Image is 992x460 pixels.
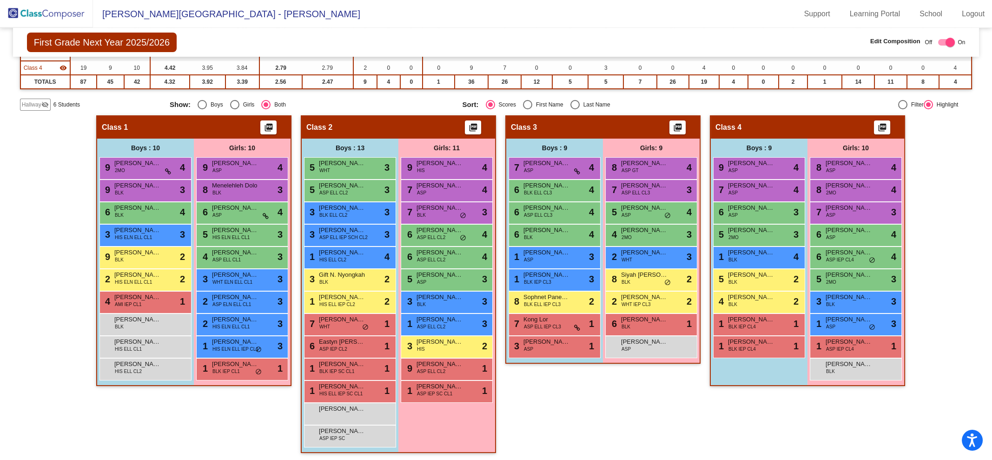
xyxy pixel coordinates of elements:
span: BLK [212,189,221,196]
td: 12 [521,75,552,89]
span: 2 [687,272,692,286]
span: 2MO [115,167,125,174]
span: 5 [307,185,315,195]
td: 14 [842,75,874,89]
span: 4 [384,250,390,264]
span: 5 [200,229,208,240]
td: 45 [97,75,124,89]
div: First Name [532,100,563,109]
span: 4 [687,205,692,219]
td: 9 [455,61,489,75]
span: 3 [278,183,283,197]
span: 9 [716,162,724,173]
span: 5 [716,229,724,240]
span: 4 [482,227,487,241]
span: 4 [891,250,896,264]
span: Class 4 [24,64,42,72]
span: [PERSON_NAME] [417,248,463,257]
span: ASP [622,212,631,219]
span: 4 [278,205,283,219]
span: 7 [405,207,412,217]
td: 2 [353,61,377,75]
span: 3 [180,183,185,197]
span: 8 [814,185,821,195]
span: ASP [826,212,835,219]
td: 0 [874,61,907,75]
span: 3 [278,250,283,264]
span: 3 [307,229,315,240]
div: Last Name [580,100,610,109]
span: Off [925,38,932,47]
div: Girls: 11 [398,139,495,157]
span: 4 [482,250,487,264]
span: 3 [589,272,594,286]
td: Hidden teacher - No Class Name [20,61,70,75]
span: [PERSON_NAME] [523,248,570,257]
span: [PERSON_NAME] [826,203,872,213]
span: [PERSON_NAME] [826,270,872,280]
span: [PERSON_NAME] [114,270,161,280]
span: 3 [384,205,390,219]
span: 6 [814,229,821,240]
span: [PERSON_NAME] [826,248,872,257]
td: 0 [552,61,589,75]
td: 87 [70,75,97,89]
span: Menelehleh Dolo [212,181,258,190]
span: ASP GT [622,167,639,174]
span: 7 [405,185,412,195]
span: 2MO [622,234,632,241]
span: ASP [728,212,738,219]
span: Sort: [463,100,479,109]
span: 3 [891,205,896,219]
td: 0 [521,61,552,75]
span: 2 [103,274,110,284]
span: First Grade Next Year 2025/2026 [27,33,177,52]
td: 1 [807,75,842,89]
td: 26 [657,75,689,89]
td: 3.95 [190,61,225,75]
span: Edit Composition [870,37,920,46]
span: Hallway [22,100,41,109]
div: Filter [907,100,924,109]
span: [PERSON_NAME] [621,181,668,190]
span: 5 [307,162,315,173]
span: [PERSON_NAME] [212,248,258,257]
span: ASP [212,212,222,219]
span: 6 [512,229,519,240]
td: 4 [719,75,748,89]
span: ASP ELL CL3 [524,212,552,219]
span: [PERSON_NAME] [728,226,774,235]
td: 9 [97,61,124,75]
span: 6 [512,207,519,217]
div: Boys : 9 [506,139,603,157]
span: 2MO [826,189,836,196]
td: 0 [623,61,657,75]
td: 2.47 [302,75,353,89]
td: 0 [657,61,689,75]
span: BLK [115,212,124,219]
span: ASP ELL CL2 [319,189,348,196]
td: 4 [939,75,972,89]
span: ASP [417,279,426,286]
span: [PERSON_NAME] [212,203,258,213]
span: 6 Students [53,100,80,109]
td: 0 [400,75,423,89]
span: WHT [622,256,632,263]
span: BLK IEP CL3 [524,279,551,286]
span: 3 [180,227,185,241]
span: ASP [524,256,533,263]
span: ASP [728,189,738,196]
td: 4 [689,61,720,75]
span: 3 [384,183,390,197]
span: HIS ELN ELL CL1 [212,234,250,241]
mat-icon: picture_as_pdf [877,123,888,136]
td: 26 [488,75,521,89]
button: Print Students Details [260,120,277,134]
span: 3 [278,272,283,286]
span: 2MO [728,234,739,241]
span: BLK [728,256,737,263]
span: 7 [716,185,724,195]
span: 1 [512,252,519,262]
span: 6 [814,252,821,262]
span: 1 [716,252,724,262]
